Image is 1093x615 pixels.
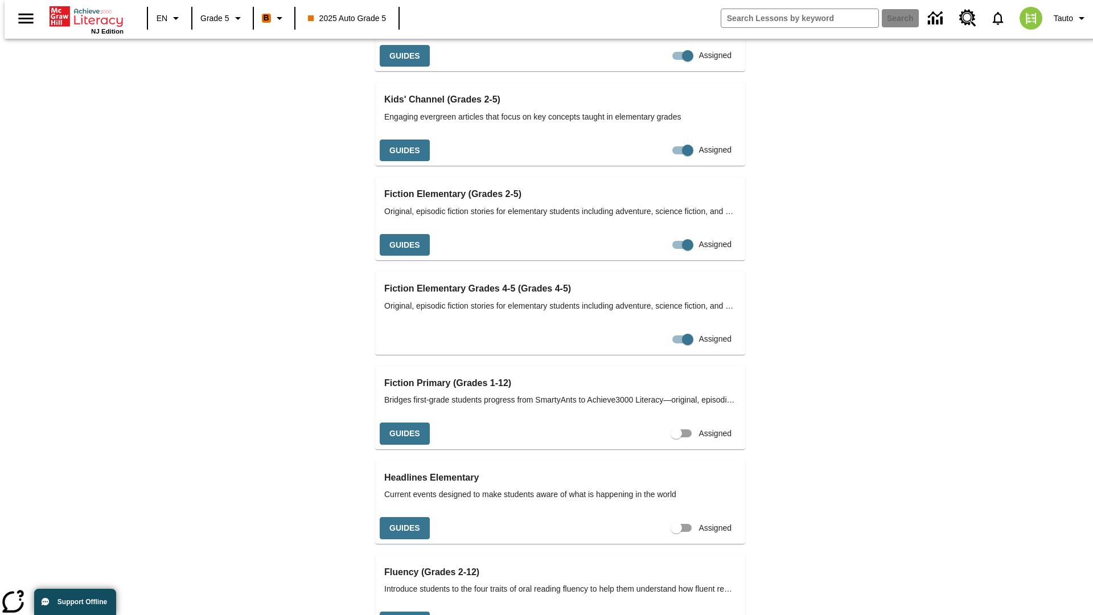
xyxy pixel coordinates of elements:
button: Select a new avatar [1013,3,1049,33]
a: Data Center [921,3,952,34]
button: Guides [380,140,430,162]
button: Guides [380,423,430,445]
input: search field [721,9,878,27]
button: Support Offline [34,589,116,615]
span: Original, episodic fiction stories for elementary students including adventure, science fiction, ... [384,206,736,218]
a: Resource Center, Will open in new tab [952,3,983,34]
span: EN [157,13,167,24]
button: Grade: Grade 5, Select a grade [196,8,249,28]
span: B [264,11,269,25]
span: NJ Edition [91,28,124,35]
h3: Fiction Elementary Grades 4-5 (Grades 4-5) [384,281,736,297]
span: Introduce students to the four traits of oral reading fluency to help them understand how fluent ... [384,583,736,595]
span: Assigned [698,144,732,156]
a: Home [50,5,124,28]
h3: Fiction Primary (Grades 1-12) [384,375,736,391]
img: avatar image [1020,7,1042,30]
span: Assigned [698,522,732,534]
button: Open side menu [9,2,43,35]
div: Home [50,4,124,35]
span: Engaging evergreen articles that focus on key concepts taught in elementary grades [384,111,736,123]
button: Language: EN, Select a language [151,8,188,28]
span: Support Offline [57,598,107,606]
span: Grade 5 [200,13,229,24]
h3: Fluency (Grades 2-12) [384,564,736,580]
button: Guides [380,517,430,539]
button: Boost Class color is orange. Change class color [257,8,291,28]
span: Original, episodic fiction stories for elementary students including adventure, science fiction, ... [384,300,736,312]
span: Bridges first-grade students progress from SmartyAnts to Achieve3000 Literacy—original, episodic ... [384,394,736,406]
span: Current events designed to make students aware of what is happening in the world [384,489,736,501]
span: Assigned [698,428,732,440]
span: Assigned [698,239,732,251]
button: Guides [380,45,430,67]
span: 2025 Auto Grade 5 [308,13,387,24]
span: Assigned [698,50,732,61]
h3: Headlines Elementary [384,470,736,486]
h3: Kids' Channel (Grades 2-5) [384,92,736,108]
h3: Fiction Elementary (Grades 2-5) [384,186,736,202]
span: Assigned [698,333,732,345]
a: Notifications [983,3,1013,33]
button: Guides [380,234,430,256]
button: Profile/Settings [1049,8,1093,28]
span: Tauto [1054,13,1073,24]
